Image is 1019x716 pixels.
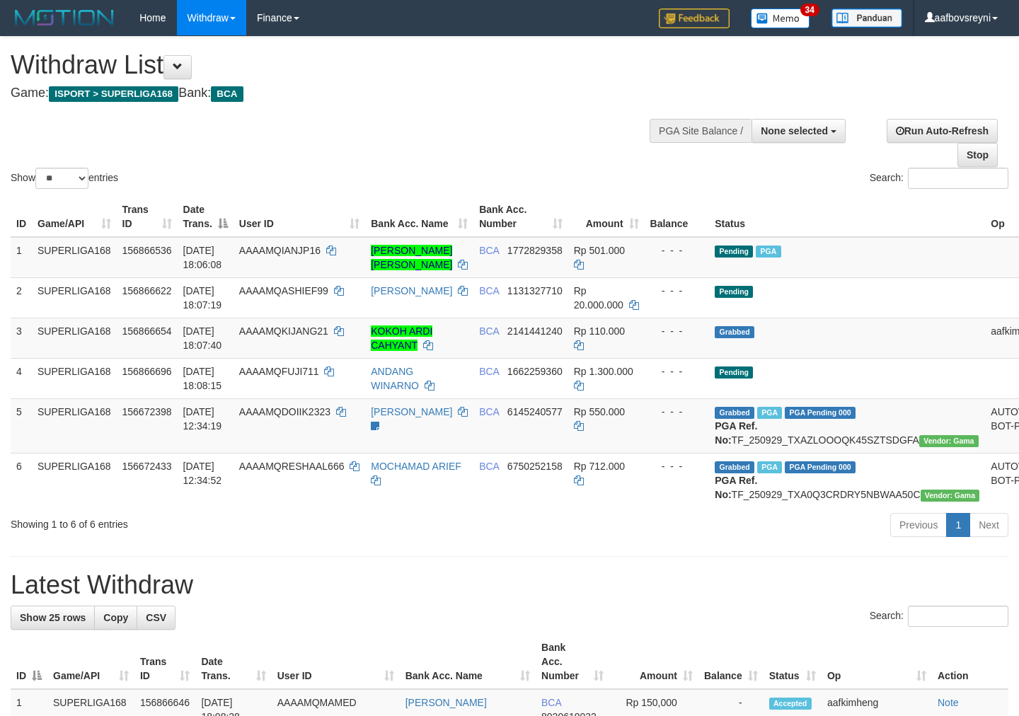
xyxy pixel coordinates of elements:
th: Action [932,635,1008,689]
span: Rp 20.000.000 [574,285,623,311]
span: 156672398 [122,406,172,417]
a: Next [969,513,1008,537]
span: BCA [479,406,499,417]
a: MOCHAMAD ARIEF [371,461,461,472]
a: [PERSON_NAME] [371,406,452,417]
th: Bank Acc. Number: activate to sort column ascending [473,197,568,237]
input: Search: [908,606,1008,627]
span: 156672433 [122,461,172,472]
span: Copy 6750252158 to clipboard [507,461,563,472]
h4: Game: Bank: [11,86,665,100]
span: Pending [715,366,753,379]
div: - - - [650,405,704,419]
span: Rp 110.000 [574,325,625,337]
td: SUPERLIGA168 [32,318,117,358]
span: Copy 1772829358 to clipboard [507,245,563,256]
th: Game/API: activate to sort column ascending [32,197,117,237]
h1: Withdraw List [11,51,665,79]
a: Note [938,697,959,708]
a: Previous [890,513,947,537]
span: Copy [103,612,128,623]
th: Op: activate to sort column ascending [822,635,932,689]
th: Amount: activate to sort column ascending [609,635,698,689]
td: 5 [11,398,32,453]
td: 3 [11,318,32,358]
select: Showentries [35,168,88,189]
td: TF_250929_TXAZLOOOQK45SZTSDGFA [709,398,985,453]
a: Copy [94,606,137,630]
span: [DATE] 12:34:52 [183,461,222,486]
label: Search: [870,606,1008,627]
span: [DATE] 12:34:19 [183,406,222,432]
span: 156866536 [122,245,172,256]
th: User ID: activate to sort column ascending [234,197,365,237]
a: [PERSON_NAME] [371,285,452,296]
th: Balance [645,197,710,237]
span: 156866654 [122,325,172,337]
a: ANDANG WINARNO [371,366,419,391]
td: 6 [11,453,32,507]
span: 156866622 [122,285,172,296]
span: AAAAMQASHIEF99 [239,285,328,296]
input: Search: [908,168,1008,189]
span: [DATE] 18:07:40 [183,325,222,351]
div: Showing 1 to 6 of 6 entries [11,512,414,531]
td: SUPERLIGA168 [32,398,117,453]
span: Copy 1662259360 to clipboard [507,366,563,377]
a: [PERSON_NAME] [PERSON_NAME] [371,245,452,270]
span: Pending [715,286,753,298]
div: - - - [650,284,704,298]
th: Bank Acc. Name: activate to sort column ascending [365,197,473,237]
th: Status [709,197,985,237]
th: Date Trans.: activate to sort column ascending [195,635,271,689]
b: PGA Ref. No: [715,475,757,500]
b: PGA Ref. No: [715,420,757,446]
label: Search: [870,168,1008,189]
th: ID: activate to sort column descending [11,635,47,689]
span: PGA Pending [785,407,856,419]
span: BCA [479,461,499,472]
th: User ID: activate to sort column ascending [272,635,400,689]
span: Marked by aafsoycanthlai [756,246,781,258]
span: Show 25 rows [20,612,86,623]
span: AAAAMQDOIIK2323 [239,406,330,417]
span: BCA [479,366,499,377]
img: panduan.png [831,8,902,28]
a: [PERSON_NAME] [405,697,487,708]
div: PGA Site Balance / [650,119,752,143]
a: KOKOH ARDI CAHYANT [371,325,432,351]
a: Show 25 rows [11,606,95,630]
div: - - - [650,364,704,379]
span: BCA [211,86,243,102]
th: Status: activate to sort column ascending [764,635,822,689]
th: Trans ID: activate to sort column ascending [134,635,195,689]
span: BCA [479,325,499,337]
span: 34 [800,4,819,16]
a: Stop [957,143,998,167]
td: TF_250929_TXA0Q3CRDRY5NBWAA50C [709,453,985,507]
img: Feedback.jpg [659,8,730,28]
img: Button%20Memo.svg [751,8,810,28]
span: Rp 1.300.000 [574,366,633,377]
th: ID [11,197,32,237]
span: Grabbed [715,326,754,338]
td: SUPERLIGA168 [32,453,117,507]
th: Amount: activate to sort column ascending [568,197,645,237]
a: Run Auto-Refresh [887,119,998,143]
a: 1 [946,513,970,537]
th: Trans ID: activate to sort column ascending [117,197,178,237]
span: BCA [541,697,561,708]
div: - - - [650,459,704,473]
span: BCA [479,245,499,256]
th: Balance: activate to sort column ascending [698,635,764,689]
td: SUPERLIGA168 [32,277,117,318]
span: 156866696 [122,366,172,377]
span: Accepted [769,698,812,710]
span: CSV [146,612,166,623]
span: AAAAMQIANJP16 [239,245,321,256]
span: Rp 550.000 [574,406,625,417]
span: Copy 1131327710 to clipboard [507,285,563,296]
span: Grabbed [715,461,754,473]
th: Game/API: activate to sort column ascending [47,635,134,689]
span: [DATE] 18:08:15 [183,366,222,391]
